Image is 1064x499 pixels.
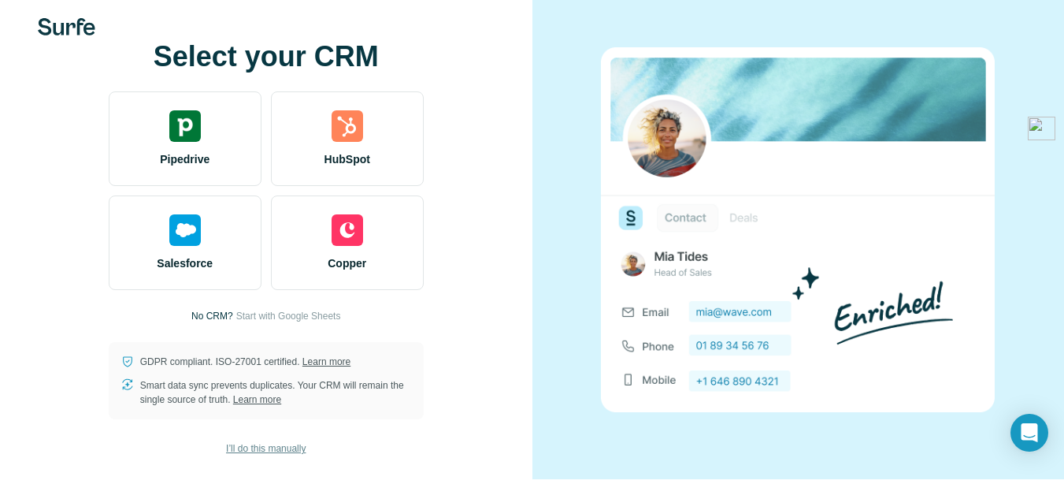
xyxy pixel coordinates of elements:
img: Surfe's logo [38,18,95,35]
span: HubSpot [324,151,370,167]
a: Learn more [302,356,350,367]
img: salesforce's logo [169,214,201,246]
button: Start with Google Sheets [236,309,341,323]
img: copper's logo [332,214,363,246]
span: I’ll do this manually [226,441,306,456]
p: Smart data sync prevents duplicates. Your CRM will remain the single source of truth. [140,378,411,407]
img: pipedrive's logo [169,110,201,142]
img: logoController.png [1028,117,1055,140]
p: No CRM? [191,309,233,323]
a: Learn more [233,394,281,405]
p: GDPR compliant. ISO-27001 certified. [140,355,350,369]
button: I’ll do this manually [215,437,317,460]
div: Open Intercom Messenger [1010,414,1048,452]
span: Pipedrive [160,151,209,167]
span: Copper [328,255,366,271]
h1: Select your CRM [109,41,424,73]
span: Salesforce [157,255,213,271]
img: hubspot's logo [332,110,363,142]
img: none image [601,47,995,412]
